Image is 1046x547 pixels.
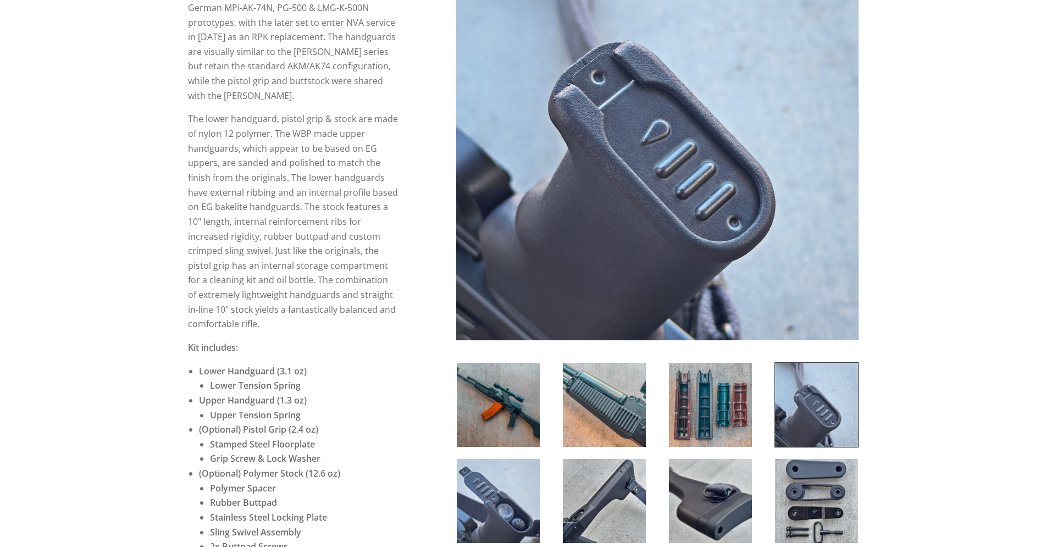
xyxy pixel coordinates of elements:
[457,459,540,543] img: East German AK-74 Prototype Furniture
[188,341,238,353] strong: Kit includes:
[563,459,646,543] img: East German AK-74 Prototype Furniture
[199,365,307,377] strong: Lower Handguard (3.1 oz)
[669,363,752,447] img: East German AK-74 Prototype Furniture
[199,394,307,406] strong: Upper Handguard (1.3 oz)
[199,423,318,435] strong: (Optional) Pistol Grip (2.4 oz)
[775,459,858,543] img: East German AK-74 Prototype Furniture
[199,467,340,479] strong: (Optional) Polymer Stock (12.6 oz)
[210,496,277,509] strong: Rubber Buttpad
[210,379,301,391] strong: Lower Tension Spring
[210,452,320,465] strong: Grip Screw & Lock Washer
[210,526,301,538] strong: Sling Swivel Assembly
[669,459,752,543] img: East German AK-74 Prototype Furniture
[188,112,399,331] p: The lower handguard, pistol grip & stock are made of nylon 12 polymer. The WBP made upper handgua...
[563,363,646,447] img: East German AK-74 Prototype Furniture
[210,482,276,494] strong: Polymer Spacer
[457,363,540,447] img: East German AK-74 Prototype Furniture
[210,438,315,450] strong: Stamped Steel Floorplate
[775,363,858,447] img: East German AK-74 Prototype Furniture
[210,511,327,523] strong: Stainless Steel Locking Plate
[210,409,301,421] strong: Upper Tension Spring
